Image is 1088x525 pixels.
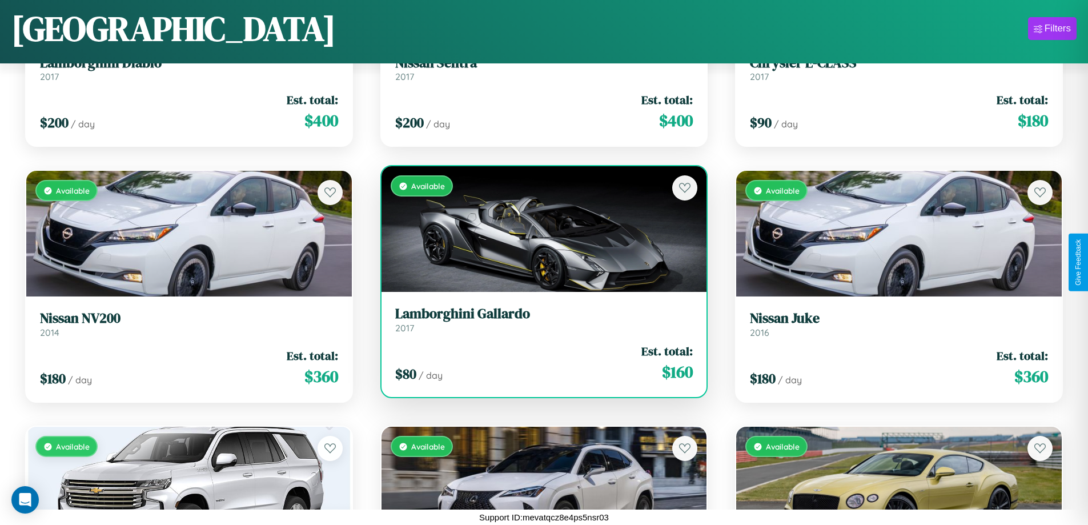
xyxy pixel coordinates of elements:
[40,113,69,132] span: $ 200
[40,310,338,327] h3: Nissan NV200
[71,118,95,130] span: / day
[766,442,800,451] span: Available
[395,55,693,83] a: Nissan Sentra2017
[395,364,416,383] span: $ 80
[750,71,769,82] span: 2017
[659,109,693,132] span: $ 400
[411,181,445,191] span: Available
[997,91,1048,108] span: Est. total:
[40,71,59,82] span: 2017
[11,486,39,514] div: Open Intercom Messenger
[1045,23,1071,34] div: Filters
[750,369,776,388] span: $ 180
[778,374,802,386] span: / day
[419,370,443,381] span: / day
[68,374,92,386] span: / day
[304,365,338,388] span: $ 360
[40,327,59,338] span: 2014
[40,369,66,388] span: $ 180
[750,55,1048,83] a: Chrysler E-CLASS2017
[662,360,693,383] span: $ 160
[287,91,338,108] span: Est. total:
[40,310,338,338] a: Nissan NV2002014
[1074,239,1082,286] div: Give Feedback
[287,347,338,364] span: Est. total:
[1028,17,1077,40] button: Filters
[1018,109,1048,132] span: $ 180
[766,186,800,195] span: Available
[774,118,798,130] span: / day
[750,310,1048,338] a: Nissan Juke2016
[750,327,769,338] span: 2016
[641,91,693,108] span: Est. total:
[40,55,338,83] a: Lamborghini Diablo2017
[479,510,609,525] p: Support ID: mevatqcz8e4ps5nsr03
[11,5,336,52] h1: [GEOGRAPHIC_DATA]
[750,113,772,132] span: $ 90
[395,71,414,82] span: 2017
[56,442,90,451] span: Available
[304,109,338,132] span: $ 400
[997,347,1048,364] span: Est. total:
[395,322,414,334] span: 2017
[56,186,90,195] span: Available
[426,118,450,130] span: / day
[1014,365,1048,388] span: $ 360
[395,306,693,334] a: Lamborghini Gallardo2017
[395,113,424,132] span: $ 200
[395,306,693,322] h3: Lamborghini Gallardo
[750,310,1048,327] h3: Nissan Juke
[641,343,693,359] span: Est. total:
[411,442,445,451] span: Available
